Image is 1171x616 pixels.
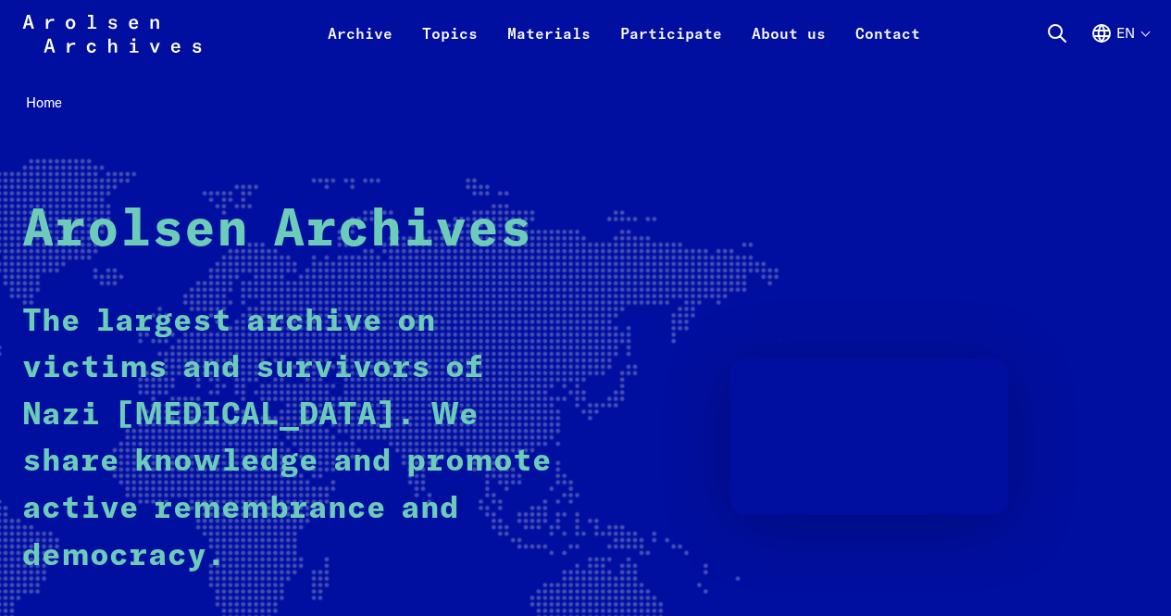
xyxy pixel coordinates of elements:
[605,22,737,67] a: Participate
[313,22,407,67] a: Archive
[22,299,554,580] p: The largest archive on victims and survivors of Nazi [MEDICAL_DATA]. We share knowledge and promo...
[407,22,492,67] a: Topics
[841,22,935,67] a: Contact
[313,11,935,56] nav: Primary
[492,22,605,67] a: Materials
[26,94,62,111] span: Home
[1090,22,1149,67] button: English, language selection
[737,22,841,67] a: About us
[22,205,532,257] strong: Arolsen Archives
[22,89,1149,117] nav: Breadcrumb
